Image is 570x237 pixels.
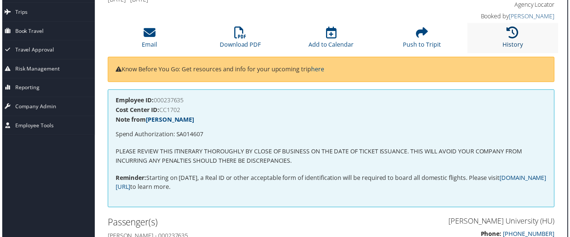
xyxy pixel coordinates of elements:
[504,31,524,49] a: History
[13,3,26,21] span: Trips
[13,98,54,116] span: Company Admin
[311,65,324,74] a: here
[13,117,52,135] span: Employee Tools
[106,217,326,230] h2: Passenger(s)
[337,217,556,228] h3: [PERSON_NAME] University (HU)
[114,65,548,75] p: Know Before You Go: Get resources and info for your upcoming trip
[114,148,548,167] p: PLEASE REVIEW THIS ITINERARY THOROUGHLY BY CLOSE OF BUSINESS ON THE DATE OF TICKET ISSUANCE. THIS...
[141,31,156,49] a: Email
[114,97,153,105] strong: Employee ID:
[114,107,548,113] h4: CC1702
[452,0,556,9] h4: Agency Locator
[145,116,193,124] a: [PERSON_NAME]
[13,79,38,97] span: Reporting
[114,131,548,140] p: Spend Authorization: SA014607
[309,31,354,49] a: Add to Calendar
[510,12,556,20] a: [PERSON_NAME]
[404,31,442,49] a: Push to Tripit
[114,174,548,193] p: Starting on [DATE], a Real ID or other acceptable form of identification will be required to boar...
[114,98,548,104] h4: 000237635
[13,22,42,40] span: Book Travel
[114,106,158,115] strong: Cost Center ID:
[219,31,260,49] a: Download PDF
[452,12,556,20] h4: Booked by
[114,175,145,183] strong: Reminder:
[114,116,193,124] strong: Note from
[13,60,58,78] span: Risk Management
[13,41,52,59] span: Travel Approval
